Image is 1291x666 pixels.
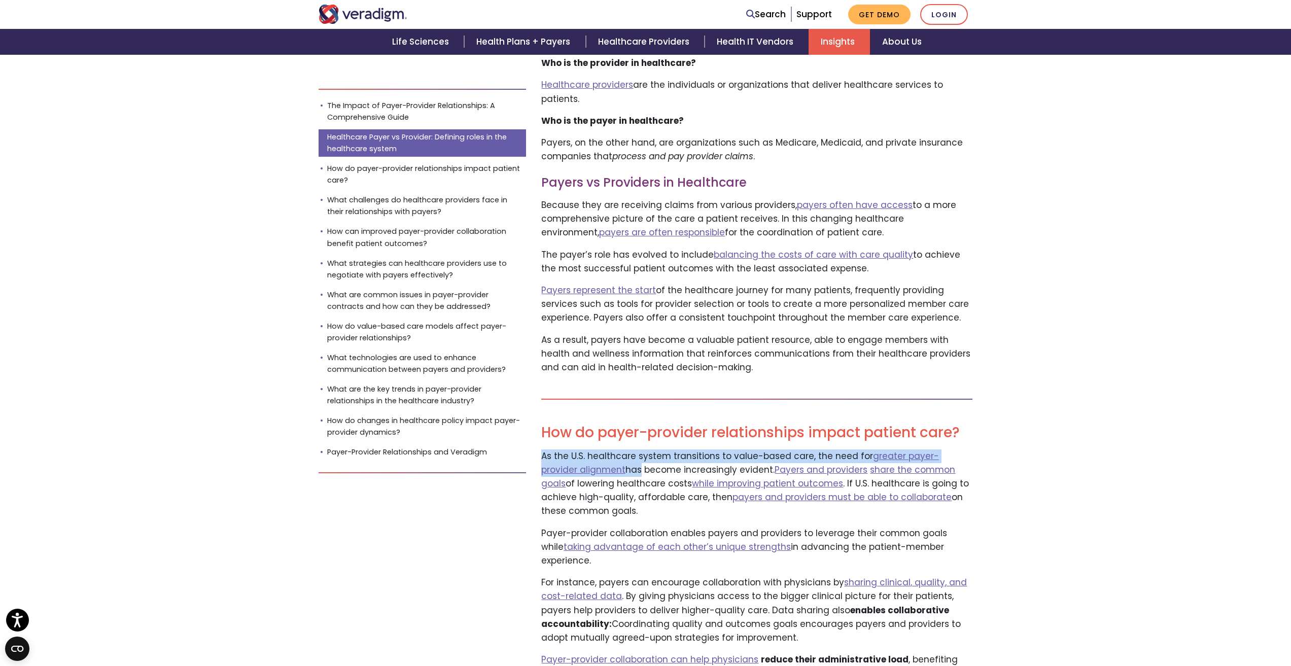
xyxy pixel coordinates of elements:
b: Who is the provider in healthcare? [541,57,696,69]
button: Open CMP widget [5,637,29,661]
a: What challenges do healthcare providers face in their relationships with payers? [319,192,527,220]
a: Healthcare Payer vs Provider: Defining roles in the healthcare system [319,129,527,157]
a: How do changes in healthcare policy impact payer-provider dynamics? [319,413,527,440]
a: payers and providers must be able to collaborate [732,491,952,503]
a: taking advantage of each other’s unique strengths [564,541,791,553]
p: The payer’s role has evolved to include to achieve the most successful patient outcomes with the ... [541,248,972,275]
a: What are the key trends in payer-provider relationships in the healthcare industry? [319,381,527,409]
a: while improving patient outcomes [692,477,843,489]
p: Because they are receiving claims from various providers, to a more comprehensive picture of the ... [541,198,972,240]
a: Payer-Provider Relationships and Veradigm [319,444,527,460]
a: Health Plans + Payers [464,29,585,55]
p: As a result, payers have become a valuable patient resource, able to engage members with health a... [541,333,972,375]
p: are the individuals or organizations that deliver healthcare services to patients. [541,78,972,106]
a: What are common issues in payer-provider contracts and how can they be addressed? [319,287,527,314]
h2: How do payer-provider relationships impact patient care? [541,424,972,441]
a: Search [746,8,786,21]
a: Login [920,4,968,25]
a: Get Demo [848,5,911,24]
a: How do value-based care models affect payer-provider relationships? [319,319,527,346]
p: Payer-provider collaboration enables payers and providers to leverage their common goals while in... [541,527,972,568]
p: For instance, payers can encourage collaboration with physicians by . By giving physicians access... [541,576,972,645]
a: Payers represent the start [541,284,656,296]
em: process and pay provider claims [612,150,753,162]
a: How do payer-provider relationships impact patient care? [319,161,527,188]
p: As the U.S. healthcare system transitions to value-based care, the need for has become increasing... [541,449,972,518]
p: of the healthcare journey for many patients, frequently providing services such as tools for prov... [541,284,972,325]
img: Veradigm logo [319,5,407,24]
h3: Payers vs Providers in Healthcare [541,176,972,190]
a: Healthcare Providers [586,29,705,55]
iframe: Drift Chat Widget [1096,593,1279,654]
a: Payer-provider collaboration can help physicians [541,653,758,665]
a: What strategies can healthcare providers use to negotiate with payers effectively? [319,255,527,283]
a: greater payer-provider alignment [541,450,939,476]
a: payers often have access [797,199,913,211]
b: enables collaborative accountability: [541,604,949,630]
p: Payers, on the other hand, are organizations such as Medicare, Medicaid, and private insurance co... [541,136,972,163]
a: Life Sciences [380,29,464,55]
b: Who is the payer in healthcare? [541,115,684,127]
a: The Impact of Payer-Provider Relationships: A Comprehensive Guide [319,98,527,125]
a: Health IT Vendors [705,29,809,55]
a: How can improved payer-provider collaboration benefit patient outcomes? [319,224,527,251]
a: Healthcare providers [541,79,633,91]
a: Insights [809,29,870,55]
a: payers are often responsible [599,226,725,238]
b: reduce their administrative load [761,653,909,665]
a: About Us [870,29,934,55]
a: balancing the costs of care with care quality [714,249,913,261]
a: Payers and providers [775,464,867,476]
a: Support [796,8,832,20]
a: What technologies are used to enhance communication between payers and providers? [319,350,527,377]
